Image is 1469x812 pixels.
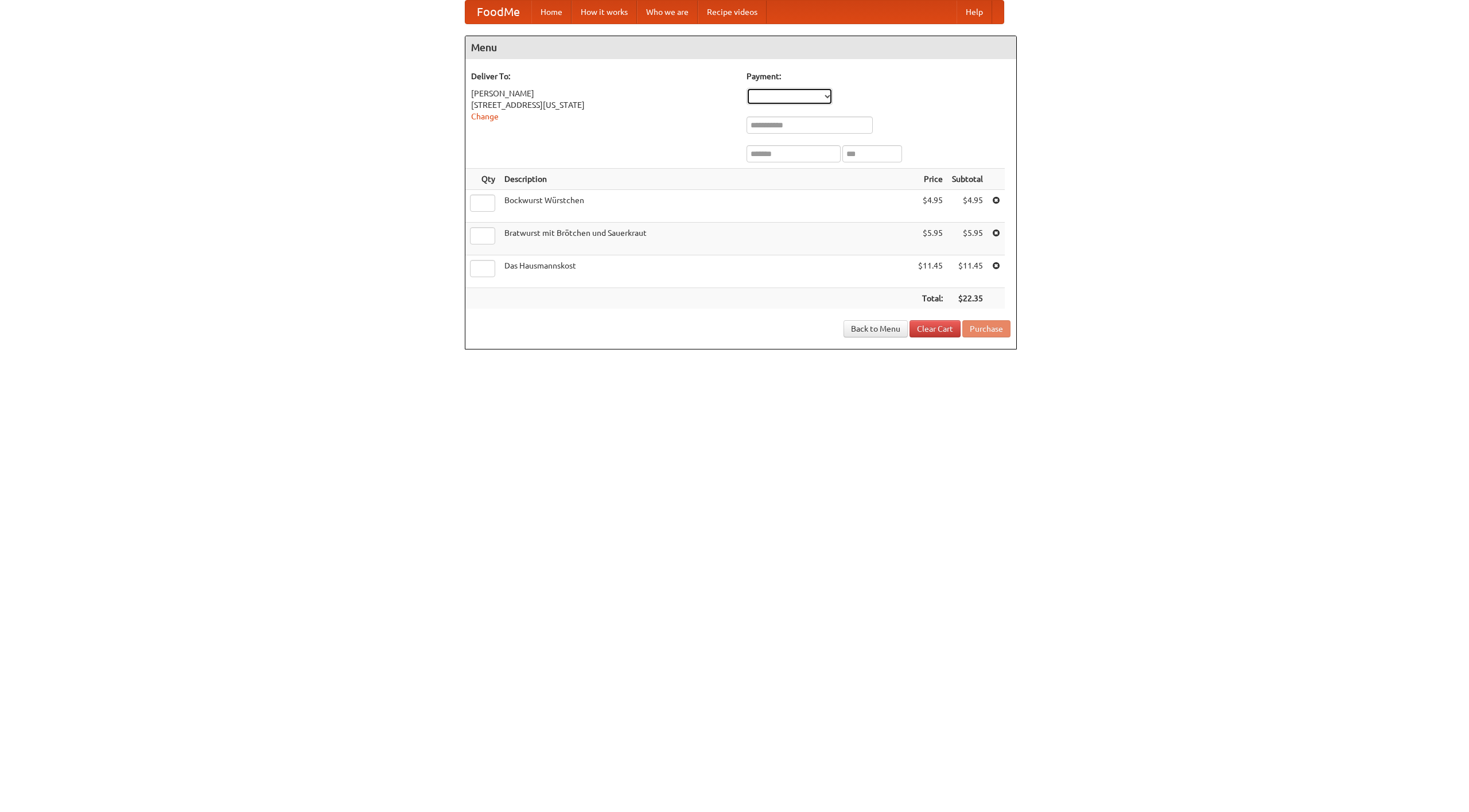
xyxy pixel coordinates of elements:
[471,71,735,82] h5: Deliver To:
[910,320,961,337] a: Clear Cart
[947,255,988,288] td: $11.45
[500,255,914,288] td: Das Hausmannskost
[465,1,531,24] a: FoodMe
[947,169,988,190] th: Subtotal
[572,1,637,24] a: How it works
[471,112,499,121] a: Change
[914,223,947,255] td: $5.95
[957,1,992,24] a: Help
[465,169,500,190] th: Qty
[947,288,988,309] th: $22.35
[844,320,908,337] a: Back to Menu
[747,71,1011,82] h5: Payment:
[500,223,914,255] td: Bratwurst mit Brötchen und Sauerkraut
[471,88,735,99] div: [PERSON_NAME]
[500,169,914,190] th: Description
[637,1,698,24] a: Who we are
[465,36,1016,59] h4: Menu
[947,190,988,223] td: $4.95
[914,169,947,190] th: Price
[471,99,735,111] div: [STREET_ADDRESS][US_STATE]
[698,1,767,24] a: Recipe videos
[914,255,947,288] td: $11.45
[914,190,947,223] td: $4.95
[914,288,947,309] th: Total:
[531,1,572,24] a: Home
[962,320,1011,337] button: Purchase
[500,190,914,223] td: Bockwurst Würstchen
[947,223,988,255] td: $5.95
